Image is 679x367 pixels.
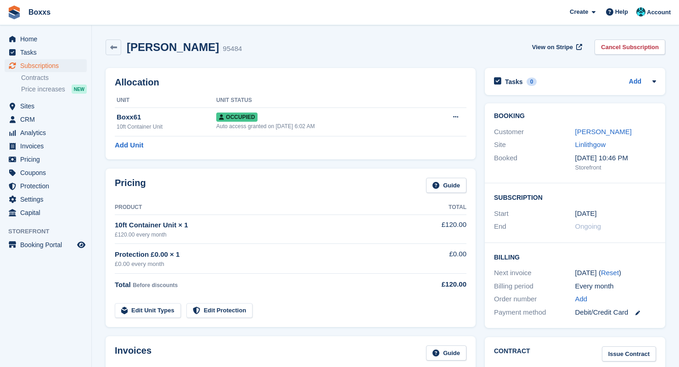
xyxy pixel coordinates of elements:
a: menu [5,59,87,72]
a: menu [5,166,87,179]
div: Debit/Credit Card [575,307,657,318]
a: Reset [601,269,619,277]
span: Coupons [20,166,75,179]
a: Boxxs [25,5,54,20]
th: Unit Status [216,93,426,108]
td: £0.00 [413,244,466,274]
a: Cancel Subscription [595,40,665,55]
a: Edit Protection [186,303,253,318]
div: £120.00 [413,279,466,290]
span: Before discounts [133,282,178,288]
span: Occupied [216,113,258,122]
a: Guide [426,345,466,361]
span: Subscriptions [20,59,75,72]
a: Preview store [76,239,87,250]
a: menu [5,180,87,192]
a: menu [5,100,87,113]
img: Graham Buchan [636,7,645,17]
a: menu [5,46,87,59]
div: Start [494,209,575,219]
div: 10ft Container Unit × 1 [115,220,413,231]
div: [DATE] 10:46 PM [575,153,657,164]
time: 2025-07-29 23:00:00 UTC [575,209,597,219]
div: 10ft Container Unit [117,123,216,131]
h2: [PERSON_NAME] [127,41,219,53]
div: Order number [494,294,575,305]
th: Total [413,200,466,215]
img: stora-icon-8386f47178a22dfd0bd8f6a31ec36ba5ce8667c1dd55bd0f319d3a0aa187defe.svg [7,6,21,19]
span: Capital [20,206,75,219]
span: Tasks [20,46,75,59]
span: View on Stripe [532,43,573,52]
span: Booking Portal [20,238,75,251]
div: Every month [575,281,657,292]
div: Payment method [494,307,575,318]
span: Analytics [20,126,75,139]
span: Account [647,8,671,17]
div: Storefront [575,163,657,172]
h2: Subscription [494,192,656,202]
div: Boxx61 [117,112,216,123]
span: Storefront [8,227,91,236]
th: Unit [115,93,216,108]
span: Ongoing [575,222,601,230]
span: Settings [20,193,75,206]
a: menu [5,140,87,152]
a: Contracts [21,73,87,82]
h2: Billing [494,252,656,261]
div: £120.00 every month [115,231,413,239]
a: Linlithgow [575,141,606,148]
a: Issue Contract [602,346,656,361]
span: Price increases [21,85,65,94]
div: 95484 [223,44,242,54]
td: £120.00 [413,215,466,243]
div: Customer [494,127,575,137]
div: Auto access granted on [DATE] 6:02 AM [216,122,426,130]
a: menu [5,193,87,206]
span: CRM [20,113,75,126]
div: [DATE] ( ) [575,268,657,278]
div: NEW [72,85,87,94]
a: Guide [426,178,466,193]
a: menu [5,238,87,251]
div: Next invoice [494,268,575,278]
a: Add Unit [115,140,143,151]
div: 0 [527,78,537,86]
div: Site [494,140,575,150]
a: Add [575,294,588,305]
span: Pricing [20,153,75,166]
a: [PERSON_NAME] [575,128,632,136]
h2: Booking [494,113,656,120]
div: Booked [494,153,575,172]
a: Add [629,77,641,87]
a: menu [5,206,87,219]
h2: Pricing [115,178,146,193]
span: Sites [20,100,75,113]
span: Invoices [20,140,75,152]
span: Protection [20,180,75,192]
div: Protection £0.00 × 1 [115,249,413,260]
a: Edit Unit Types [115,303,181,318]
a: menu [5,153,87,166]
div: End [494,221,575,232]
h2: Tasks [505,78,523,86]
div: Billing period [494,281,575,292]
span: Total [115,281,131,288]
a: menu [5,33,87,45]
a: menu [5,113,87,126]
h2: Invoices [115,345,152,361]
th: Product [115,200,413,215]
h2: Allocation [115,77,466,88]
a: View on Stripe [528,40,584,55]
span: Create [570,7,588,17]
span: Home [20,33,75,45]
div: £0.00 every month [115,260,413,269]
span: Help [615,7,628,17]
a: Price increases NEW [21,84,87,94]
a: menu [5,126,87,139]
h2: Contract [494,346,530,361]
